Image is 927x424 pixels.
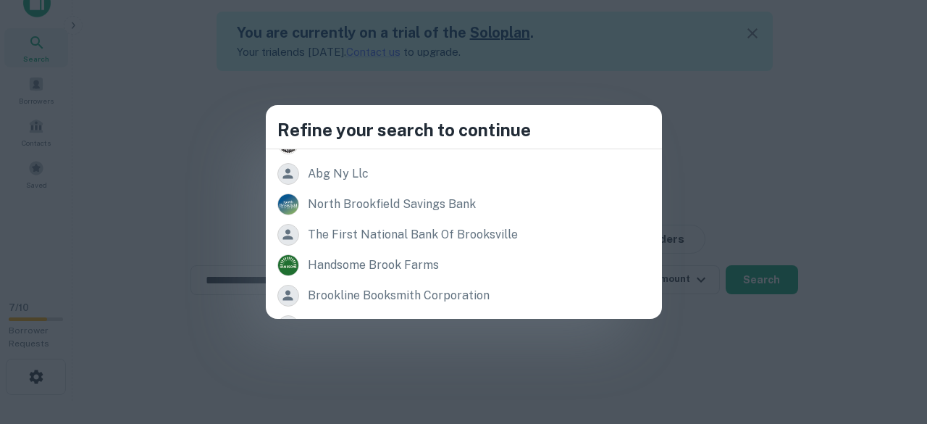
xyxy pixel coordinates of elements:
div: [GEOGRAPHIC_DATA] [308,315,429,337]
a: brookline booksmith corporation [266,280,662,311]
div: brookline booksmith corporation [308,285,490,307]
div: handsome brook farms [308,254,439,276]
iframe: Chat Widget [855,308,927,378]
h4: Refine your search to continue [277,117,650,143]
div: the first national bank of brooksville [308,224,518,246]
div: north brookfield savings bank [308,194,476,215]
img: picture [278,255,298,275]
a: [GEOGRAPHIC_DATA] [266,311,662,341]
img: picture [278,194,298,215]
a: the first national bank of brooksville [266,220,662,250]
div: abg ny llc [308,163,369,185]
a: abg ny llc [266,159,662,189]
a: handsome brook farms [266,250,662,280]
a: north brookfield savings bank [266,189,662,220]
